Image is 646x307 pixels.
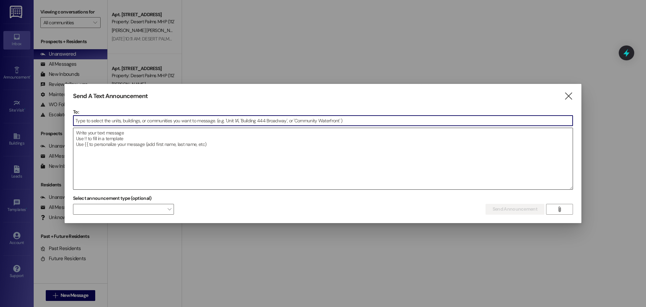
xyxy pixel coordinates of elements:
[73,116,573,126] input: Type to select the units, buildings, or communities you want to message. (e.g. 'Unit 1A', 'Buildi...
[73,92,148,100] h3: Send A Text Announcement
[73,193,152,204] label: Select announcement type (optional)
[73,109,573,115] p: To:
[486,204,544,215] button: Send Announcement
[564,93,573,100] i: 
[557,207,562,212] i: 
[493,206,537,213] span: Send Announcement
